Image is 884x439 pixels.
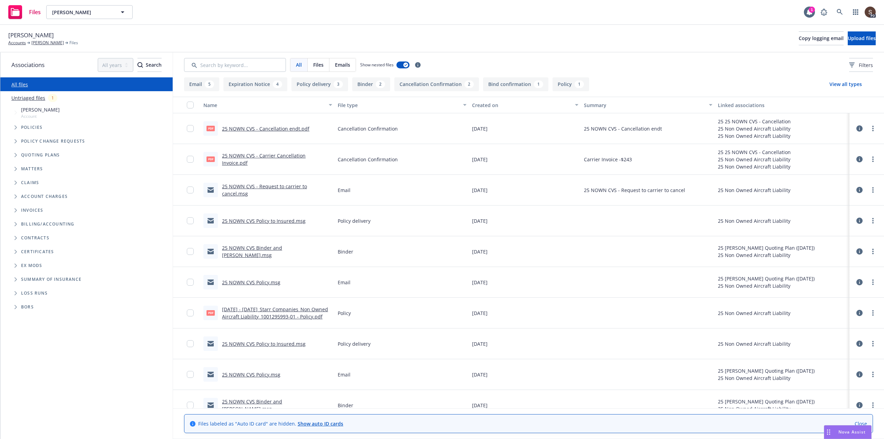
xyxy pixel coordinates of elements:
[205,80,214,88] div: 5
[21,194,68,199] span: Account charges
[137,58,162,71] div: Search
[187,340,194,347] input: Toggle Row Selected
[187,156,194,163] input: Toggle Row Selected
[222,306,328,320] a: [DATE] - [DATE]_Starr Companies_Non Owned Aircraft Liability_1001295993-01 - Policy.pdf
[848,31,876,45] button: Upload files
[0,217,173,314] div: Folder Tree Example
[21,264,42,268] span: Ex Mods
[824,426,833,439] div: Drag to move
[187,125,194,132] input: Toggle Row Selected
[472,102,571,109] div: Created on
[8,31,54,40] span: [PERSON_NAME]
[338,279,350,286] span: Email
[206,310,215,315] span: pdf
[21,277,81,281] span: Summary of insurance
[718,275,815,282] div: 25 [PERSON_NAME] Quoting Plan ([DATE])
[848,35,876,41] span: Upload files
[222,398,282,412] a: 25 NOWN CVS Binder and [PERSON_NAME].msg
[338,156,398,163] span: Cancellation Confirmation
[8,40,26,46] a: Accounts
[338,217,371,225] span: Policy delivery
[584,187,685,194] span: 25 NOWN CVS - Request to carrier to cancel
[584,125,662,132] span: 25 NOWN CVS - Cancellation endt
[718,282,815,289] div: 25 Non Owned Aircraft Liability
[335,61,350,68] span: Emails
[472,402,488,409] span: [DATE]
[21,106,60,113] span: [PERSON_NAME]
[338,309,351,317] span: Policy
[718,251,815,259] div: 25 Non Owned Aircraft Liability
[869,247,877,256] a: more
[472,309,488,317] span: [DATE]
[21,139,85,143] span: Policy change requests
[184,77,219,91] button: Email
[338,102,459,109] div: File type
[575,80,584,88] div: 1
[718,244,815,251] div: 25 [PERSON_NAME] Quoting Plan ([DATE])
[472,187,488,194] span: [DATE]
[291,77,348,91] button: Policy delivery
[869,401,877,409] a: more
[222,152,306,166] a: 25 NOWN CVS - Carrier Cancellation Invoice.pdf
[198,420,343,427] span: Files labeled as "Auto ID card" are hidden.
[824,425,872,439] button: Nova Assist
[335,97,469,113] button: File type
[472,340,488,347] span: [DATE]
[184,58,286,72] input: Search by keyword...
[21,167,43,171] span: Matters
[187,187,194,193] input: Toggle Row Selected
[187,279,194,286] input: Toggle Row Selected
[799,31,844,45] button: Copy logging email
[718,217,790,225] div: 25 Non Owned Aircraft Liability
[718,374,815,382] div: 25 Non Owned Aircraft Liability
[869,309,877,317] a: more
[187,102,194,108] input: Select all
[222,371,280,378] a: 25 NOWN CVS Policy.msg
[581,97,715,113] button: Summary
[869,155,877,163] a: more
[472,248,488,255] span: [DATE]
[187,217,194,224] input: Toggle Row Selected
[483,77,548,91] button: Bind confirmation
[849,5,863,19] a: Switch app
[21,153,60,157] span: Quoting plans
[273,80,282,88] div: 4
[206,156,215,162] span: pdf
[187,309,194,316] input: Toggle Row Selected
[809,7,815,13] div: 1
[206,126,215,131] span: pdf
[718,367,815,374] div: 25 [PERSON_NAME] Quoting Plan ([DATE])
[849,61,873,69] span: Filters
[472,371,488,378] span: [DATE]
[296,61,302,68] span: All
[223,77,287,91] button: Expiration Notice
[360,62,394,68] span: Show nested files
[29,9,41,15] span: Files
[818,77,873,91] button: View all types
[0,105,173,217] div: Tree Example
[69,40,78,46] span: Files
[6,2,44,22] a: Files
[21,181,39,185] span: Claims
[718,132,791,140] div: 25 Non Owned Aircraft Liability
[472,125,488,132] span: [DATE]
[137,58,162,72] button: SearchSearch
[718,187,790,194] div: 25 Non Owned Aircraft Liability
[869,340,877,348] a: more
[855,420,867,427] a: Close
[464,80,474,88] div: 2
[21,236,49,240] span: Contracts
[799,35,844,41] span: Copy logging email
[334,80,343,88] div: 3
[11,81,28,88] a: All files
[718,398,815,405] div: 25 [PERSON_NAME] Quoting Plan ([DATE])
[222,245,282,258] a: 25 NOWN CVS Binder and [PERSON_NAME].msg
[552,77,589,91] button: Policy
[338,402,353,409] span: Binder
[313,61,324,68] span: Files
[718,163,791,170] div: 25 Non Owned Aircraft Liability
[21,125,43,130] span: Policies
[203,102,325,109] div: Name
[21,208,44,212] span: Invoices
[21,305,34,309] span: BORs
